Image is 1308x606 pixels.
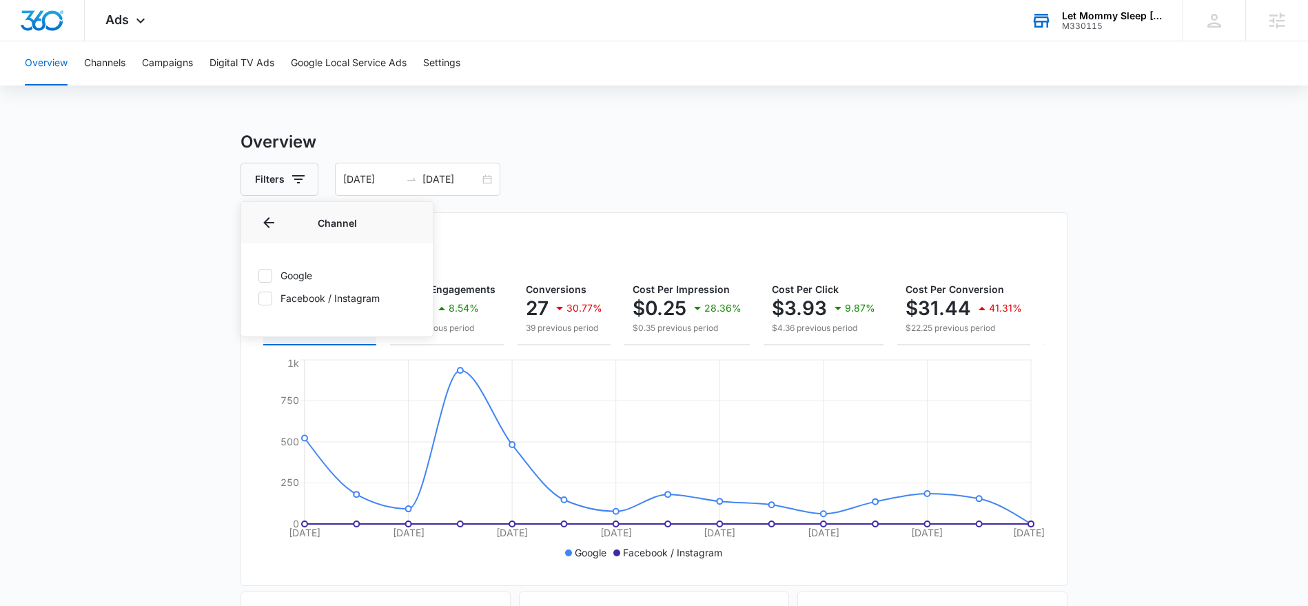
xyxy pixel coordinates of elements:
[808,527,839,538] tspan: [DATE]
[1062,21,1163,31] div: account id
[406,174,417,185] span: to
[911,527,943,538] tspan: [DATE]
[280,394,299,406] tspan: 750
[343,172,400,187] input: Start date
[1062,10,1163,21] div: account name
[633,297,686,319] p: $0.25
[600,527,632,538] tspan: [DATE]
[526,297,549,319] p: 27
[575,545,606,560] p: Google
[772,283,839,295] span: Cost Per Click
[704,303,742,313] p: 28.36%
[422,172,480,187] input: End date
[393,527,425,538] tspan: [DATE]
[772,297,827,319] p: $3.93
[25,41,68,85] button: Overview
[258,268,416,283] label: Google
[287,357,299,369] tspan: 1k
[398,322,495,334] p: 199 previous period
[906,297,971,319] p: $31.44
[704,527,735,538] tspan: [DATE]
[241,130,1067,154] h3: Overview
[258,216,416,230] p: Channel
[398,283,495,295] span: Clicks/Engagements
[406,174,417,185] span: swap-right
[280,436,299,447] tspan: 500
[566,303,602,313] p: 30.77%
[280,476,299,488] tspan: 250
[496,527,528,538] tspan: [DATE]
[906,283,1004,295] span: Cost Per Conversion
[449,303,479,313] p: 8.54%
[623,545,722,560] p: Facebook / Instagram
[293,518,299,529] tspan: 0
[84,41,125,85] button: Channels
[258,291,416,305] label: Facebook / Instagram
[142,41,193,85] button: Campaigns
[526,283,586,295] span: Conversions
[633,283,730,295] span: Cost Per Impression
[423,41,460,85] button: Settings
[1013,527,1045,538] tspan: [DATE]
[772,322,875,334] p: $4.36 previous period
[526,322,602,334] p: 39 previous period
[291,41,407,85] button: Google Local Service Ads
[989,303,1022,313] p: 41.31%
[906,322,1022,334] p: $22.25 previous period
[633,322,742,334] p: $0.35 previous period
[105,12,129,27] span: Ads
[289,527,320,538] tspan: [DATE]
[258,212,280,234] button: Back
[241,163,318,196] button: Filters
[845,303,875,313] p: 9.87%
[210,41,274,85] button: Digital TV Ads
